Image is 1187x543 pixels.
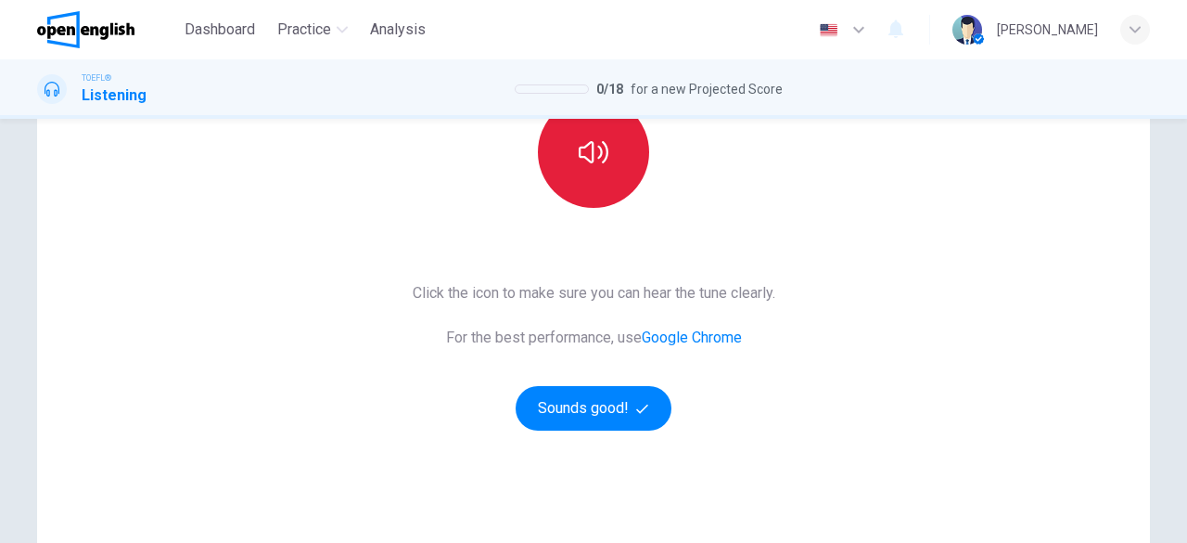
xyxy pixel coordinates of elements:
div: [PERSON_NAME] [997,19,1098,41]
a: Google Chrome [642,329,742,346]
span: for a new Projected Score [631,78,783,100]
span: Analysis [370,19,426,41]
img: en [817,23,840,37]
button: Sounds good! [516,386,671,431]
span: 0 / 18 [596,78,623,100]
span: Dashboard [185,19,255,41]
span: For the best performance, use [413,327,775,349]
button: Analysis [363,13,433,46]
img: Profile picture [952,15,982,45]
button: Practice [270,13,355,46]
button: Dashboard [177,13,262,46]
span: TOEFL® [82,71,111,84]
span: Click the icon to make sure you can hear the tune clearly. [413,282,775,304]
img: OpenEnglish logo [37,11,134,48]
h1: Listening [82,84,147,107]
a: OpenEnglish logo [37,11,177,48]
span: Practice [277,19,331,41]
